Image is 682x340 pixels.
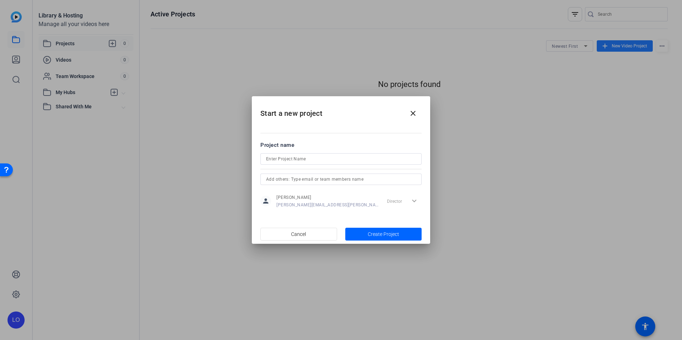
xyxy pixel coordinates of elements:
[260,228,337,241] button: Cancel
[252,96,430,125] h2: Start a new project
[260,141,422,149] div: Project name
[276,195,379,200] span: [PERSON_NAME]
[291,227,306,241] span: Cancel
[368,231,399,238] span: Create Project
[276,202,379,208] span: [PERSON_NAME][EMAIL_ADDRESS][PERSON_NAME][DOMAIN_NAME]
[266,175,416,184] input: Add others: Type email or team members name
[409,109,417,118] mat-icon: close
[260,196,271,206] mat-icon: person
[345,228,422,241] button: Create Project
[266,155,416,163] input: Enter Project Name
